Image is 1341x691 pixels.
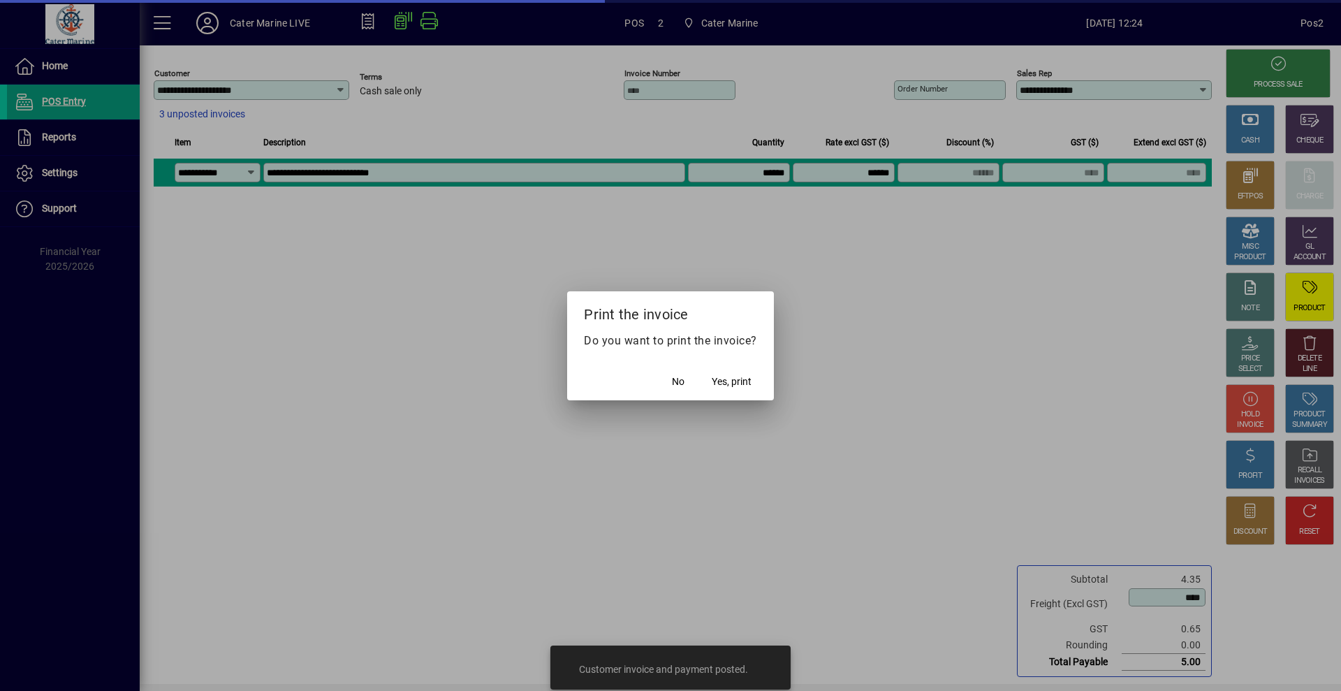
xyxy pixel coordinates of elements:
[567,291,774,332] h2: Print the invoice
[712,374,752,389] span: Yes, print
[584,333,757,349] p: Do you want to print the invoice?
[656,370,701,395] button: No
[672,374,684,389] span: No
[706,370,757,395] button: Yes, print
